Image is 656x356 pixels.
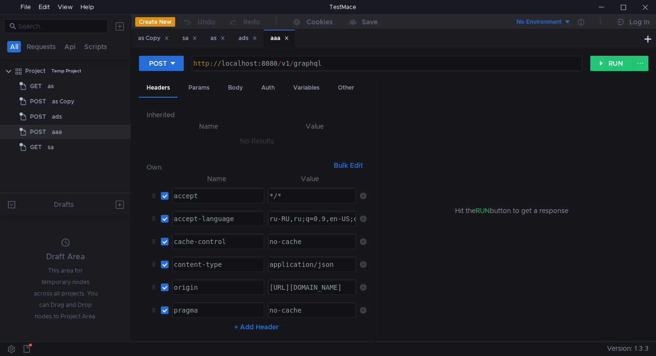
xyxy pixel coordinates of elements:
[220,79,250,97] div: Body
[48,79,54,93] div: as
[476,206,490,215] span: RUN
[243,16,260,28] div: Redo
[18,21,102,31] input: Search...
[24,41,59,52] button: Requests
[330,160,367,171] button: Bulk Edit
[262,121,367,132] th: Value
[154,121,262,132] th: Name
[254,79,282,97] div: Auth
[147,109,367,121] h6: Inherited
[222,15,267,29] button: Redo
[198,16,215,28] div: Undo
[607,342,648,356] span: Version: 1.3.3
[25,64,46,78] div: Project
[139,56,184,71] button: POST
[175,15,222,29] button: Undo
[270,33,289,43] div: aaa
[30,94,46,109] span: POST
[240,137,274,145] nz-embed-empty: No Results
[7,41,21,52] button: All
[149,58,167,69] div: POST
[30,110,46,124] span: POST
[286,79,327,97] div: Variables
[629,16,649,28] div: Log In
[517,18,562,27] div: No Environment
[48,140,54,154] div: sa
[169,173,264,184] th: Name
[264,173,356,184] th: Value
[455,205,568,216] span: Hit the button to get a response
[54,199,74,210] div: Drafts
[181,79,217,97] div: Params
[30,140,42,154] span: GET
[52,125,62,139] div: aaa
[52,110,62,124] div: ads
[30,79,42,93] span: GET
[307,16,333,28] div: Cookies
[147,162,330,173] h6: Own
[505,14,571,30] button: No Environment
[210,33,225,43] div: as
[138,33,169,43] div: as Copy
[362,19,378,25] div: Save
[330,79,362,97] div: Other
[139,79,178,98] div: Headers
[61,41,79,52] button: Api
[52,94,74,109] div: as Copy
[590,56,633,71] button: RUN
[51,64,81,78] div: Temp Project
[230,321,283,333] button: + Add Header
[135,17,175,27] button: Create New
[81,41,110,52] button: Scripts
[239,33,257,43] div: ads
[30,125,46,139] span: POST
[182,33,197,43] div: sa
